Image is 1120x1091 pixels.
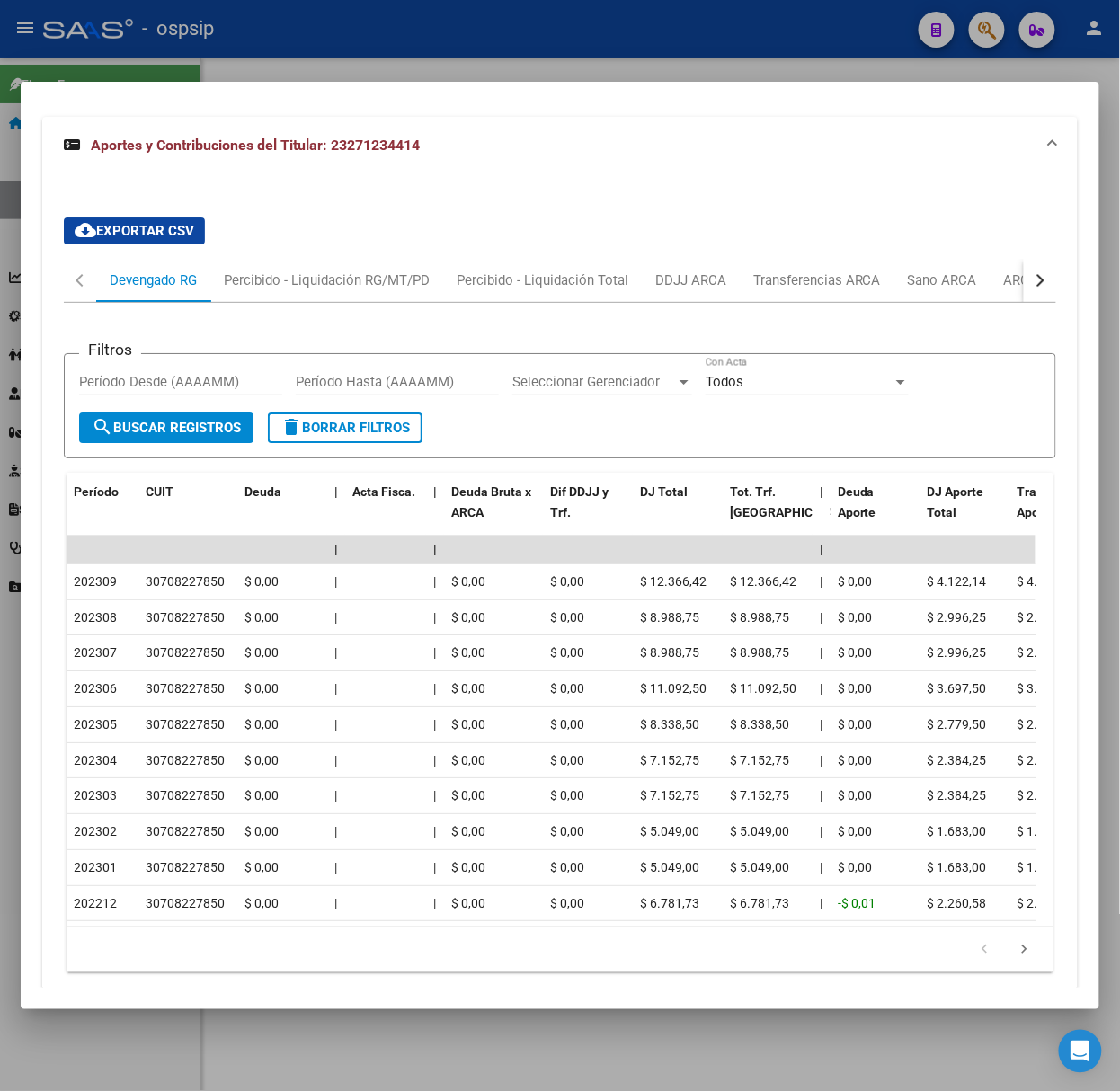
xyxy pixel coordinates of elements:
[74,610,117,625] span: 202308
[928,484,984,519] span: DJ Aporte Total
[550,610,584,625] span: $ 0,00
[67,473,138,552] datatable-header-cell: Período
[334,824,337,838] span: |
[74,484,119,499] span: Período
[550,860,584,874] span: $ 0,00
[820,753,822,767] span: |
[280,420,410,436] span: Borrar Filtros
[838,681,872,696] span: $ 0,00
[426,473,444,552] datatable-header-cell: |
[1018,645,1077,660] span: $ 2.996,25
[730,645,789,660] span: $ 8.988,75
[244,645,279,660] span: $ 0,00
[640,753,699,767] span: $ 7.152,75
[138,473,237,552] datatable-header-cell: CUIT
[706,374,743,390] span: Todos
[244,717,279,732] span: $ 0,00
[91,137,420,154] span: Aportes y Contribuciones del Titular: 23271234414
[1008,940,1042,960] a: go to next page
[433,860,436,874] span: |
[146,821,225,842] div: 30708227850
[224,271,430,290] div: Percibido - Liquidación RG/MT/PD
[730,896,789,910] span: $ 6.781,73
[550,717,584,732] span: $ 0,00
[820,824,822,838] span: |
[457,271,628,290] div: Percibido - Liquidación Total
[451,681,485,696] span: $ 0,00
[1059,1030,1102,1073] div: Open Intercom Messenger
[838,753,872,767] span: $ 0,00
[730,753,789,767] span: $ 7.152,75
[244,574,279,589] span: $ 0,00
[928,610,987,625] span: $ 2.996,25
[550,645,584,660] span: $ 0,00
[550,484,609,519] span: Dif DDJJ y Trf.
[640,574,707,589] span: $ 12.366,42
[433,896,436,910] span: |
[334,484,338,499] span: |
[1018,896,1077,910] span: $ 2.260,59
[451,484,531,519] span: Deuda Bruta x ARCA
[74,645,117,660] span: 202307
[146,714,225,735] div: 30708227850
[237,473,327,552] datatable-header-cell: Deuda
[920,473,1010,552] datatable-header-cell: DJ Aporte Total
[640,484,688,499] span: DJ Total
[79,340,141,359] h3: Filtros
[79,412,253,443] button: Buscar Registros
[74,681,117,696] span: 202306
[633,473,723,552] datatable-header-cell: DJ Total
[1018,860,1077,874] span: $ 1.683,00
[838,788,872,803] span: $ 0,00
[146,857,225,878] div: 30708227850
[75,219,96,241] mat-icon: cloud_download
[550,753,584,767] span: $ 0,00
[730,824,789,838] span: $ 5.049,00
[327,473,345,552] datatable-header-cell: |
[813,473,831,552] datatable-header-cell: |
[334,645,337,660] span: |
[451,860,485,874] span: $ 0,00
[640,860,699,874] span: $ 5.049,00
[640,645,699,660] span: $ 8.988,75
[1018,574,1077,589] span: $ 4.122,14
[280,416,302,438] mat-icon: delete
[268,412,422,443] button: Borrar Filtros
[334,896,337,910] span: |
[1018,753,1077,767] span: $ 2.384,25
[433,645,436,660] span: |
[433,610,436,625] span: |
[640,681,707,696] span: $ 11.092,50
[1018,717,1077,732] span: $ 2.779,50
[640,610,699,625] span: $ 8.988,75
[730,788,789,803] span: $ 7.152,75
[550,574,584,589] span: $ 0,00
[451,574,485,589] span: $ 0,00
[838,574,872,589] span: $ 0,00
[74,717,117,732] span: 202305
[640,788,699,803] span: $ 7.152,75
[640,717,699,732] span: $ 8.338,50
[928,574,987,589] span: $ 4.122,14
[512,374,676,390] span: Seleccionar Gerenciador
[110,271,197,290] div: Devengado RG
[1018,484,1085,519] span: Transferido Aporte
[334,610,337,625] span: |
[820,542,823,556] span: |
[640,896,699,910] span: $ 6.781,73
[928,681,987,696] span: $ 3.697,50
[433,824,436,838] span: |
[753,271,881,290] div: Transferencias ARCA
[730,681,796,696] span: $ 11.092,50
[244,788,279,803] span: $ 0,00
[831,473,920,552] datatable-header-cell: Deuda Aporte
[74,788,117,803] span: 202303
[723,473,813,552] datatable-header-cell: Tot. Trf. Bruto
[244,824,279,838] span: $ 0,00
[730,574,796,589] span: $ 12.366,42
[433,753,436,767] span: |
[334,860,337,874] span: |
[820,574,822,589] span: |
[543,473,633,552] datatable-header-cell: Dif DDJJ y Trf.
[838,896,876,910] span: -$ 0,01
